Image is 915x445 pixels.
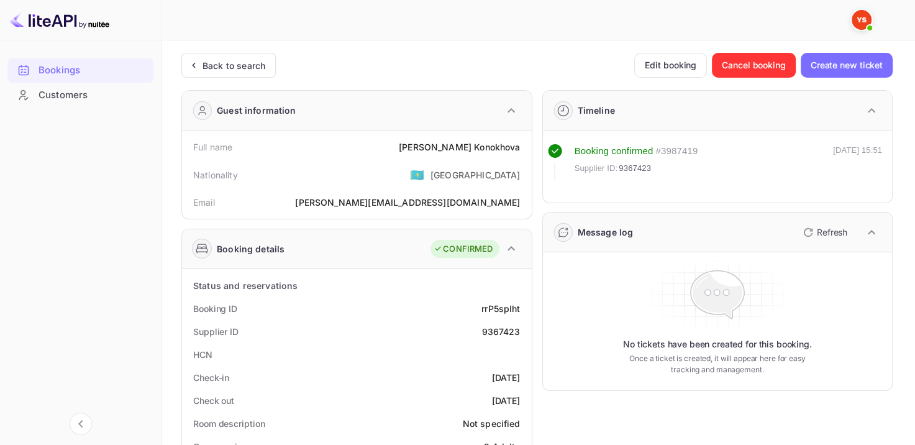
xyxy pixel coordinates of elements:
[624,353,811,375] p: Once a ticket is created, it will appear here for easy tracking and management.
[203,59,265,72] div: Back to search
[39,88,147,103] div: Customers
[623,338,812,351] p: No tickets have been created for this booking.
[39,63,147,78] div: Bookings
[193,348,212,361] div: HCN
[193,279,298,292] div: Status and reservations
[796,222,852,242] button: Refresh
[801,53,893,78] button: Create new ticket
[833,144,882,180] div: [DATE] 15:51
[817,226,847,239] p: Refresh
[481,302,520,315] div: rrP5spIht
[193,371,229,384] div: Check-in
[578,226,634,239] div: Message log
[492,394,521,407] div: [DATE]
[575,144,653,158] div: Booking confirmed
[492,371,521,384] div: [DATE]
[193,140,232,154] div: Full name
[70,413,92,435] button: Collapse navigation
[193,417,265,430] div: Room description
[193,168,238,181] div: Nationality
[193,394,234,407] div: Check out
[619,162,651,175] span: 9367423
[295,196,520,209] div: [PERSON_NAME][EMAIL_ADDRESS][DOMAIN_NAME]
[634,53,707,78] button: Edit booking
[10,10,109,30] img: LiteAPI logo
[712,53,796,78] button: Cancel booking
[7,58,153,83] div: Bookings
[410,163,424,186] span: United States
[193,325,239,338] div: Supplier ID
[481,325,520,338] div: 9367423
[193,196,215,209] div: Email
[434,243,493,255] div: CONFIRMED
[7,83,153,106] a: Customers
[7,58,153,81] a: Bookings
[852,10,872,30] img: Yandex Support
[7,83,153,108] div: Customers
[578,104,615,117] div: Timeline
[575,162,618,175] span: Supplier ID:
[399,140,520,154] div: [PERSON_NAME] Konokhova
[655,144,698,158] div: # 3987419
[193,302,237,315] div: Booking ID
[463,417,521,430] div: Not specified
[217,104,296,117] div: Guest information
[430,168,521,181] div: [GEOGRAPHIC_DATA]
[217,242,285,255] div: Booking details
